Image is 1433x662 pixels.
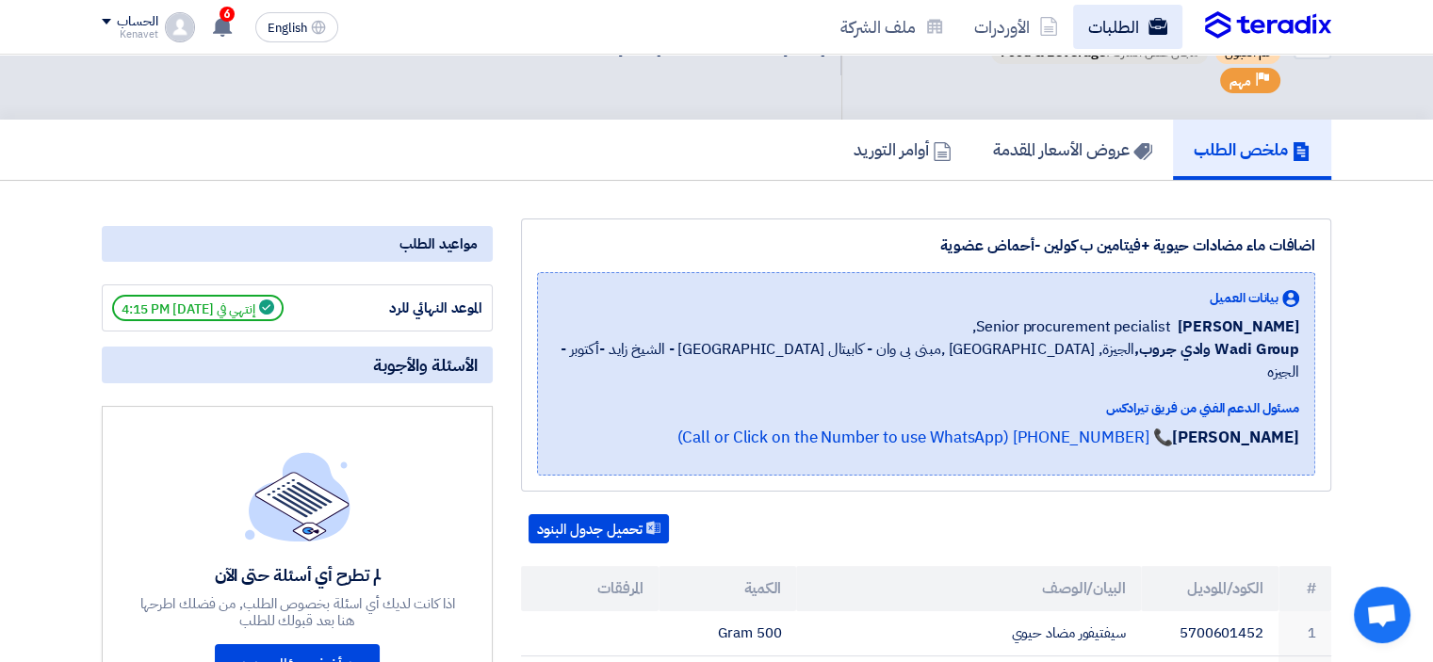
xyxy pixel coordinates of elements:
span: English [268,22,307,35]
h5: ملخص الطلب [1194,138,1311,160]
span: Senior procurement pecialist, [972,315,1170,338]
img: empty_state_list.svg [245,452,350,541]
div: الموعد النهائي للرد [341,298,482,319]
span: 6 [220,7,235,22]
th: الكمية [659,566,796,611]
span: [PERSON_NAME] [1178,315,1299,338]
img: Teradix logo [1205,11,1331,40]
span: الأسئلة والأجوبة [373,354,478,376]
td: سيفتيفور مضاد حيوي [796,611,1140,655]
div: الحساب [117,14,157,30]
div: لم تطرح أي أسئلة حتى الآن [138,564,458,586]
a: الأوردرات [959,5,1073,49]
h5: أوامر التوريد [854,138,952,160]
a: ملف الشركة [825,5,959,49]
span: الجيزة, [GEOGRAPHIC_DATA] ,مبنى بى وان - كابيتال [GEOGRAPHIC_DATA] - الشيخ زايد -أكتوبر - الجيزه [553,338,1299,383]
img: profile_test.png [165,12,195,42]
span: مهم [1229,73,1251,90]
b: Wadi Group وادي جروب, [1134,338,1299,361]
a: أوامر التوريد [833,120,972,180]
th: البيان/الوصف [796,566,1140,611]
th: # [1278,566,1331,611]
td: 5700601452 [1141,611,1278,655]
th: المرفقات [521,566,659,611]
button: تحميل جدول البنود [529,514,669,544]
a: الطلبات [1073,5,1182,49]
a: عروض الأسعار المقدمة [972,120,1173,180]
div: Open chat [1354,587,1410,643]
div: مواعيد الطلب [102,226,493,262]
h5: عروض الأسعار المقدمة [993,138,1152,160]
td: 500 Gram [659,611,796,655]
span: بيانات العميل [1210,288,1278,308]
div: مسئول الدعم الفني من فريق تيرادكس [553,398,1299,418]
div: Kenavet [102,29,157,40]
a: 📞 [PHONE_NUMBER] (Call or Click on the Number to use WhatsApp) [676,426,1172,449]
div: اضافات ماء مضادات حيوية +فيتامين ب كولين -أحماض عضوية [537,234,1315,257]
a: ملخص الطلب [1173,120,1331,180]
button: English [255,12,338,42]
span: إنتهي في [DATE] 4:15 PM [112,295,284,321]
strong: [PERSON_NAME] [1172,426,1299,449]
div: اذا كانت لديك أي اسئلة بخصوص الطلب, من فضلك اطرحها هنا بعد قبولك للطلب [138,595,458,629]
th: الكود/الموديل [1141,566,1278,611]
td: 1 [1278,611,1331,655]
